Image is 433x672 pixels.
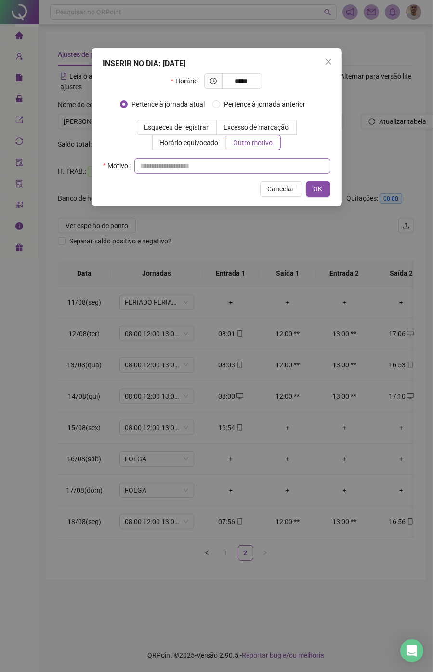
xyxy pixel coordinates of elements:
[144,123,209,131] span: Esqueceu de registrar
[268,184,294,194] span: Cancelar
[103,58,330,69] div: INSERIR NO DIA : [DATE]
[325,58,332,66] span: close
[220,99,309,109] span: Pertence à jornada anterior
[210,78,217,84] span: clock-circle
[400,639,423,662] div: Open Intercom Messenger
[103,158,134,174] label: Motivo
[260,181,302,197] button: Cancelar
[160,139,219,147] span: Horário equivocado
[321,54,336,69] button: Close
[224,123,289,131] span: Excesso de marcação
[314,184,323,194] span: OK
[171,73,204,89] label: Horário
[234,139,273,147] span: Outro motivo
[306,181,330,197] button: OK
[128,99,209,109] span: Pertence à jornada atual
